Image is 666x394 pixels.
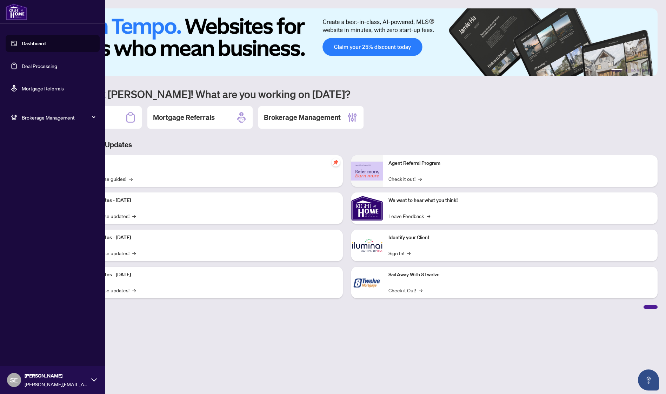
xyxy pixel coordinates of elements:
[418,175,422,183] span: →
[25,380,88,388] span: [PERSON_NAME][EMAIL_ADDRESS][DOMAIN_NAME]
[642,69,645,72] button: 5
[36,87,658,101] h1: Welcome back [PERSON_NAME]! What are you working on [DATE]?
[407,249,411,257] span: →
[132,212,136,220] span: →
[129,175,133,183] span: →
[6,4,27,20] img: logo
[648,69,651,72] button: 6
[388,159,652,167] p: Agent Referral Program
[22,63,57,69] a: Deal Processing
[36,140,658,150] h3: Brokerage & Industry Updates
[74,159,337,167] p: Self-Help
[388,175,422,183] a: Check it out!→
[388,212,430,220] a: Leave Feedback→
[388,234,652,242] p: Identify your Client
[36,8,658,76] img: Slide 0
[351,230,383,261] img: Identify your Client
[611,69,622,72] button: 1
[74,197,337,204] p: Platform Updates - [DATE]
[74,234,337,242] p: Platform Updates - [DATE]
[625,69,628,72] button: 2
[132,286,136,294] span: →
[264,113,341,122] h2: Brokerage Management
[351,192,383,224] img: We want to hear what you think!
[419,286,422,294] span: →
[388,249,411,257] a: Sign In!→
[388,197,652,204] p: We want to hear what you think!
[25,372,88,380] span: [PERSON_NAME]
[631,69,634,72] button: 3
[153,113,215,122] h2: Mortgage Referrals
[351,267,383,298] img: Sail Away With 8Twelve
[10,375,18,385] span: SE
[74,271,337,279] p: Platform Updates - [DATE]
[22,40,46,47] a: Dashboard
[132,249,136,257] span: →
[637,69,639,72] button: 4
[351,162,383,181] img: Agent Referral Program
[22,114,95,121] span: Brokerage Management
[638,369,659,390] button: Open asap
[427,212,430,220] span: →
[388,286,422,294] a: Check it Out!→
[388,271,652,279] p: Sail Away With 8Twelve
[332,158,340,167] span: pushpin
[22,85,64,91] a: Mortgage Referrals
